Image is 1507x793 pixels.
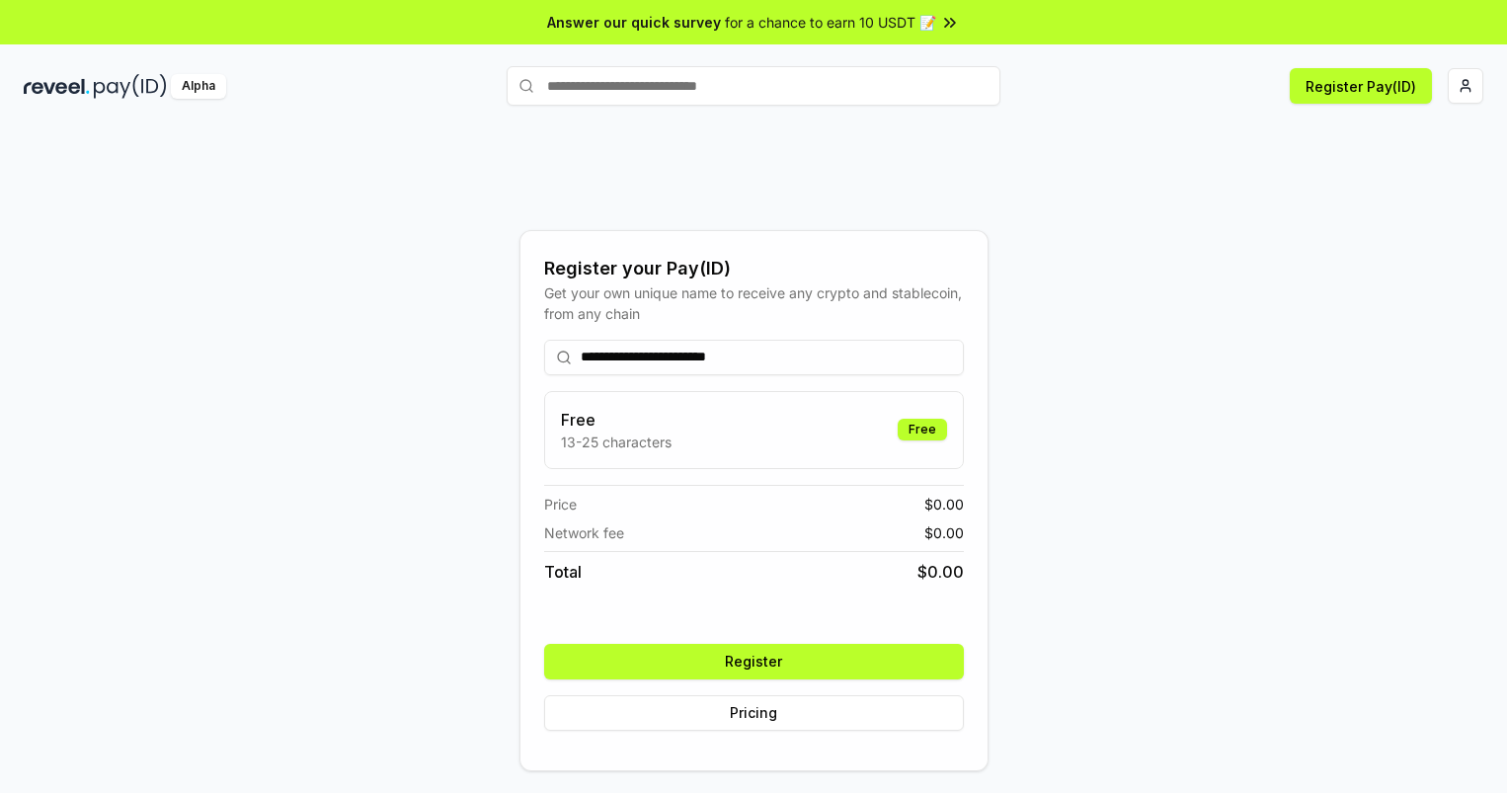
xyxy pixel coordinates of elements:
[544,255,964,282] div: Register your Pay(ID)
[547,12,721,33] span: Answer our quick survey
[725,12,936,33] span: for a chance to earn 10 USDT 📝
[544,644,964,679] button: Register
[561,408,672,432] h3: Free
[544,282,964,324] div: Get your own unique name to receive any crypto and stablecoin, from any chain
[561,432,672,452] p: 13-25 characters
[544,522,624,543] span: Network fee
[544,560,582,584] span: Total
[171,74,226,99] div: Alpha
[924,494,964,515] span: $ 0.00
[544,695,964,731] button: Pricing
[917,560,964,584] span: $ 0.00
[24,74,90,99] img: reveel_dark
[1290,68,1432,104] button: Register Pay(ID)
[924,522,964,543] span: $ 0.00
[94,74,167,99] img: pay_id
[544,494,577,515] span: Price
[898,419,947,440] div: Free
